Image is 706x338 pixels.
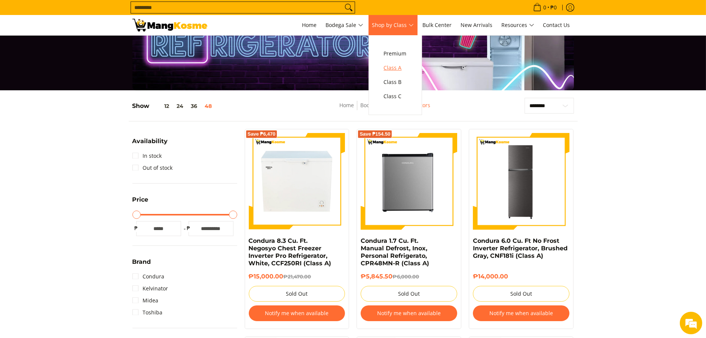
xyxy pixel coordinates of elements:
button: 12 [150,103,173,109]
a: Home [339,102,354,109]
a: Bodega Sale [322,15,367,35]
a: Class A [380,61,410,75]
span: Bodega Sale [326,21,363,30]
span: Price [132,197,149,203]
a: Condura 1.7 Cu. Ft. Manual Defrost, Inox, Personal Refrigerato, CPR48MN-R (Class A) [361,237,429,267]
del: ₱21,470.00 [284,274,311,280]
span: Premium [384,49,407,58]
span: Brand [132,259,151,265]
nav: Main Menu [215,15,574,35]
a: Condura 8.3 Cu. Ft. Negosyo Chest Freezer Inverter Pro Refrigerator, White, CCF250RI (Class A) [249,237,331,267]
span: Class A [384,63,407,73]
span: Save ₱6,470 [248,132,276,136]
a: Class C [380,89,410,103]
button: Search [343,2,355,13]
span: ₱ [185,224,192,232]
span: ₱ [132,224,140,232]
h5: Show [132,102,216,110]
span: Availability [132,138,168,144]
summary: Open [132,197,149,208]
a: Class B [380,75,410,89]
summary: Open [132,259,151,271]
span: Bulk Center [423,21,452,28]
a: Premium [380,46,410,61]
button: 36 [187,103,201,109]
a: Kelvinator [132,283,168,295]
button: Sold Out [361,286,457,302]
span: ₱0 [550,5,558,10]
button: Sold Out [249,286,345,302]
span: Save ₱154.50 [360,132,390,136]
a: Condura [132,271,165,283]
span: Class B [384,78,407,87]
a: Midea [132,295,159,307]
img: Bodega Sale Refrigerator l Mang Kosme: Home Appliances Warehouse Sale | Page 2 [132,19,207,31]
h6: ₱5,845.50 [361,273,457,280]
span: • [531,3,559,12]
img: Condura 8.3 Cu. Ft. Negosyo Chest Freezer Inverter Pro Refrigerator, White, CCF250RI (Class A) [249,133,345,230]
a: Bodega Sale [360,102,391,109]
span: New Arrivals [461,21,493,28]
a: Contact Us [540,15,574,35]
div: Minimize live chat window [123,4,141,22]
h6: ₱14,000.00 [473,273,569,280]
a: Resources [498,15,538,35]
nav: Breadcrumbs [287,101,483,118]
a: Condura 6.0 Cu. Ft No Frost Inverter Refrigerator, Brushed Gray, CNF181i (Class A) [473,237,568,259]
button: Notify me when available [249,305,345,321]
button: Notify me when available [361,305,457,321]
div: Chat with us now [39,42,126,52]
a: Home [299,15,321,35]
img: Condura 6.0 Cu. Ft No Frost Inverter Refrigerator, Brushed Gray, CNF181i (Class A) [473,133,569,230]
span: Class C [384,92,407,101]
span: Shop by Class [372,21,414,30]
a: Toshiba [132,307,163,319]
a: In stock [132,150,162,162]
a: Bulk Center [419,15,456,35]
span: Resources [502,21,534,30]
span: Home [302,21,317,28]
img: Condura 1.7 Cu. Ft. Manual Defrost, Inox, Personal Refrigerato, CPR48MN-R (Class A) [361,133,457,230]
span: Contact Us [543,21,570,28]
button: Notify me when available [473,305,569,321]
a: Shop by Class [369,15,418,35]
a: New Arrivals [457,15,496,35]
textarea: Type your message and hit 'Enter' [4,205,143,231]
a: Out of stock [132,162,173,174]
summary: Open [132,138,168,150]
span: 0 [543,5,548,10]
span: We're online! [43,94,103,170]
button: 24 [173,103,187,109]
button: 48 [201,103,216,109]
del: ₱6,000.00 [392,274,419,280]
button: Sold Out [473,286,569,302]
h6: ₱15,000.00 [249,273,345,280]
